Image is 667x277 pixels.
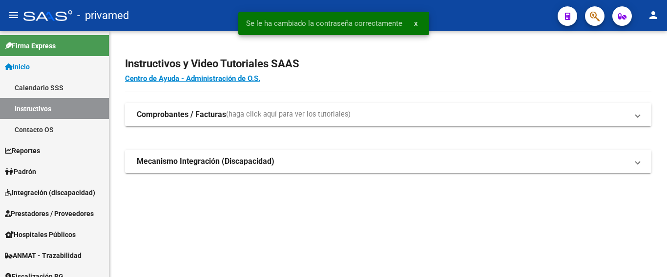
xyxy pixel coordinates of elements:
span: Padrón [5,166,36,177]
span: Reportes [5,145,40,156]
h2: Instructivos y Video Tutoriales SAAS [125,55,651,73]
span: Inicio [5,61,30,72]
span: x [414,19,417,28]
a: Centro de Ayuda - Administración de O.S. [125,74,260,83]
mat-expansion-panel-header: Comprobantes / Facturas(haga click aquí para ver los tutoriales) [125,103,651,126]
strong: Comprobantes / Facturas [137,109,226,120]
span: Se le ha cambiado la contraseña correctamente [246,19,402,28]
mat-icon: person [647,9,659,21]
span: - privamed [77,5,129,26]
span: Hospitales Públicos [5,229,76,240]
mat-icon: menu [8,9,20,21]
span: Prestadores / Proveedores [5,208,94,219]
span: Integración (discapacidad) [5,187,95,198]
mat-expansion-panel-header: Mecanismo Integración (Discapacidad) [125,150,651,173]
span: Firma Express [5,40,56,51]
button: x [406,15,425,32]
iframe: Intercom live chat [634,244,657,267]
span: ANMAT - Trazabilidad [5,250,82,261]
span: (haga click aquí para ver los tutoriales) [226,109,351,120]
strong: Mecanismo Integración (Discapacidad) [137,156,274,167]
